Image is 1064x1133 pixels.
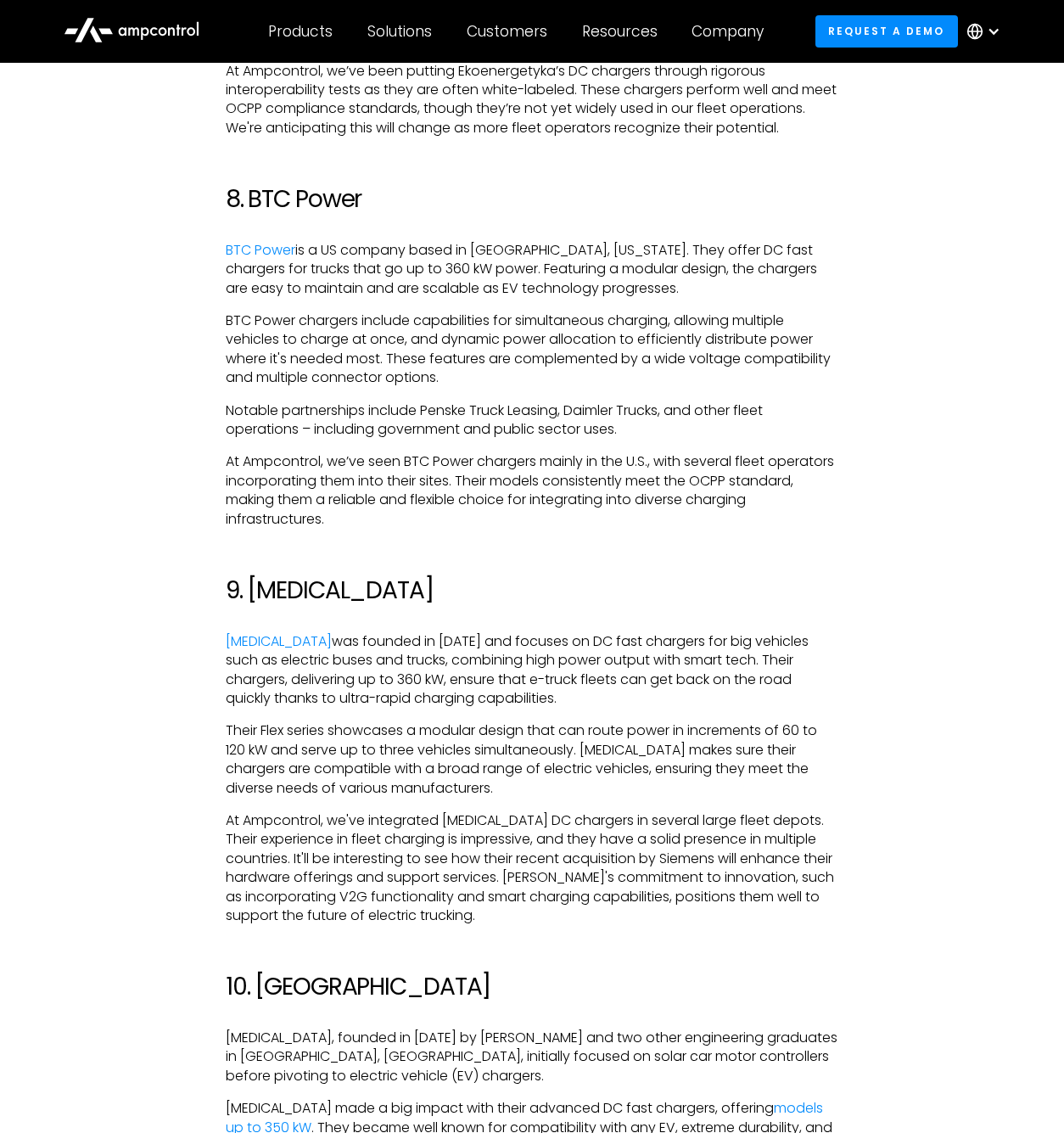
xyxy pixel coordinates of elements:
[226,631,332,651] a: [MEDICAL_DATA]
[226,632,838,709] p: was founded in [DATE] and focuses on DC fast chargers for big vehicles such as electric buses and...
[226,452,838,529] p: At Ampcontrol, we’ve seen BTC Power chargers mainly in the U.S., with several fleet operators inc...
[226,240,295,260] a: BTC Power
[226,811,838,925] p: At Ampcontrol, we've integrated [MEDICAL_DATA] DC chargers in several large fleet depots. Their e...
[268,22,333,41] div: Products
[226,973,838,1001] h2: 10. [GEOGRAPHIC_DATA]
[226,62,838,138] p: At Ampcontrol, we’ve been putting Ekoenergetyka’s DC chargers through rigorous interoperability t...
[582,22,658,41] div: Resources
[815,15,958,47] a: Request a demo
[226,576,838,605] h2: 9. [MEDICAL_DATA]
[467,22,547,41] div: Customers
[367,22,432,41] div: Solutions
[692,22,764,41] div: Company
[226,311,838,388] p: BTC Power chargers include capabilities for simultaneous charging, allowing multiple vehicles to ...
[226,401,838,440] p: Notable partnerships include Penske Truck Leasing, Daimler Trucks, and other fleet operations – i...
[226,241,838,298] p: is a US company based in [GEOGRAPHIC_DATA], [US_STATE]. They offer DC fast chargers for trucks th...
[226,185,838,214] h2: 8. BTC Power
[226,721,838,798] p: Their Flex series showcases a modular design that can route power in increments of 60 to 120 kW a...
[226,1029,838,1085] p: [MEDICAL_DATA], founded in [DATE] by [PERSON_NAME] and two other engineering graduates in [GEOGRA...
